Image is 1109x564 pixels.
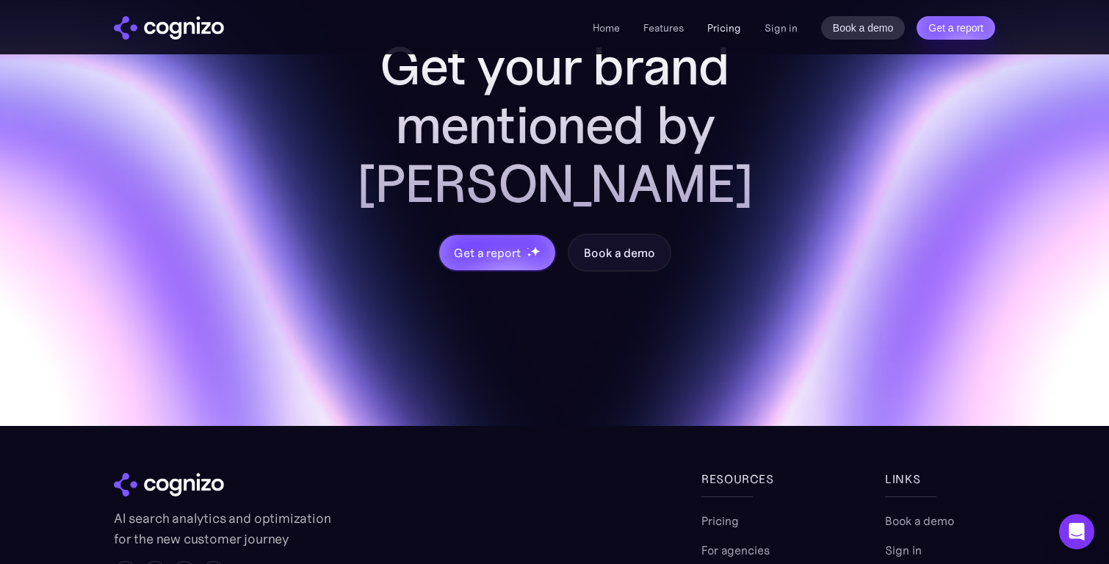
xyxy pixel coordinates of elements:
div: Book a demo [584,244,654,261]
div: Open Intercom Messenger [1059,514,1094,549]
a: Pricing [701,512,739,529]
div: links [885,470,995,488]
a: Book a demo [885,512,954,529]
a: home [114,16,224,40]
img: star [527,253,532,258]
div: Get a report [454,244,520,261]
h2: Get your brand mentioned by [PERSON_NAME] [319,37,790,213]
a: Get a reportstarstarstar [438,234,557,272]
img: star [530,246,540,256]
p: AI search analytics and optimization for the new customer journey [114,508,334,549]
a: Home [593,21,620,35]
a: Get a report [917,16,995,40]
img: cognizo logo [114,16,224,40]
a: Book a demo [568,234,671,272]
div: Resources [701,470,812,488]
a: Sign in [765,19,798,37]
a: Features [643,21,684,35]
a: Pricing [707,21,741,35]
img: cognizo logo [114,473,224,496]
a: Sign in [885,541,922,559]
a: For agencies [701,541,770,559]
a: Book a demo [821,16,906,40]
img: star [527,247,529,250]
